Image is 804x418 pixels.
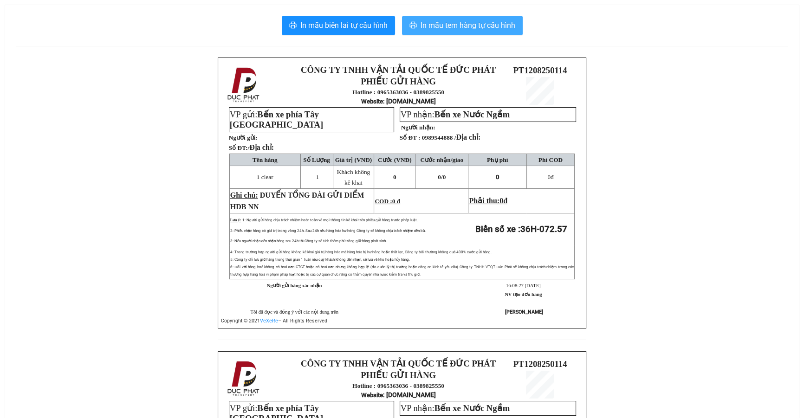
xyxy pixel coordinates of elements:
[409,21,417,30] span: printer
[249,143,274,151] span: Địa chỉ:
[422,134,481,141] span: 0989544888 /
[230,229,426,233] span: 2: Phiếu nhận hàng có giá trị trong vòng 24h. Sau 24h nếu hàng hóa hư hỏng Công ty sẽ không chịu ...
[456,133,480,141] span: Địa chỉ:
[421,19,515,31] span: In mẫu tem hàng tự cấu hình
[438,174,446,180] span: 0/
[505,309,543,315] strong: [PERSON_NAME]
[301,65,496,75] strong: CÔNG TY TNHH VẬN TẢI QUỐC TẾ ĐỨC PHÁT
[253,156,278,163] span: Tên hàng
[337,168,370,186] span: Khách không kê khai
[475,224,567,234] strong: Biển số xe :
[316,174,319,180] span: 1
[420,156,463,163] span: Cước nhận/giao
[230,191,364,211] span: DUYẾN TỔNG ĐÀI GỬI DIỂM HDB NN
[282,16,395,35] button: printerIn mẫu biên lai tự cấu hình
[242,218,418,222] span: 1: Người gửi hàng chịu trách nhiệm hoàn toàn về mọi thông tin kê khai trên phiếu gửi hàng trước p...
[230,109,323,129] span: Bến xe phía Tây [GEOGRAPHIC_DATA]
[443,174,446,180] span: 0
[230,218,241,222] span: Lưu ý:
[221,318,327,324] span: Copyright © 2021 – All Rights Reserved
[401,124,435,131] strong: Người nhận:
[260,318,278,324] a: VeXeRe
[230,239,387,243] span: 3: Nếu người nhận đến nhận hàng sau 24h thì Công ty sẽ tính thêm phí trông giữ hàng phát sinh.
[547,174,553,180] span: đ
[401,109,510,119] span: VP nhận:
[393,174,396,180] span: 0
[496,174,499,180] span: 0
[361,391,436,399] strong: : [DOMAIN_NAME]
[520,224,567,234] span: 36H-072.57
[225,359,264,398] img: logo
[434,403,510,413] span: Bến xe Nước Ngầm
[230,191,258,199] span: Ghi chú:
[469,197,507,205] span: Phải thu:
[434,109,510,119] span: Bến xe Nước Ngầm
[378,156,412,163] span: Cước (VNĐ)
[229,134,258,141] strong: Người gửi:
[538,156,563,163] span: Phí COD
[402,16,523,35] button: printerIn mẫu tem hàng tự cấu hình
[506,283,541,288] span: 16:08:27 [DATE]
[230,250,492,254] span: 4: Trong trường hợp người gửi hàng không kê khai giá trị hàng hóa mà hàng hóa bị hư hỏng hoặc thấ...
[361,392,383,399] span: Website
[225,65,264,104] img: logo
[230,257,410,262] span: 5: Công ty chỉ lưu giữ hàng trong thời gian 1 tuần nếu quý khách không đến nhận, sẽ lưu về kho ho...
[499,197,503,205] span: 0
[229,144,274,151] strong: Số ĐT:
[300,19,388,31] span: In mẫu biên lai tự cấu hình
[352,89,444,96] strong: Hotline : 0965363036 - 0389825550
[230,109,323,129] span: VP gửi:
[257,174,273,180] span: 1 clear
[547,174,551,180] span: 0
[361,77,436,86] strong: PHIẾU GỬI HÀNG
[267,283,322,288] strong: Người gửi hàng xác nhận
[289,21,297,30] span: printer
[503,197,507,205] span: đ
[513,65,567,75] span: PT1208250114
[375,198,400,205] span: COD :
[361,97,436,105] strong: : [DOMAIN_NAME]
[247,144,274,151] span: /
[487,156,508,163] span: Phụ phí
[301,359,496,368] strong: CÔNG TY TNHH VẬN TẢI QUỐC TẾ ĐỨC PHÁT
[400,134,421,141] strong: Số ĐT :
[335,156,372,163] span: Giá trị (VNĐ)
[230,265,574,277] span: 6: Đối với hàng hoá không có hoá đơn GTGT hoặc có hoá đơn nhưng không hợp lệ (do quản lý thị trườ...
[303,156,330,163] span: Số Lượng
[361,98,383,105] span: Website
[392,198,400,205] span: 0 đ
[505,292,542,297] strong: NV tạo đơn hàng
[401,403,510,413] span: VP nhận:
[513,359,567,369] span: PT1208250114
[250,309,338,315] span: Tôi đã đọc và đồng ý với các nội dung trên
[352,382,444,389] strong: Hotline : 0965363036 - 0389825550
[361,370,436,380] strong: PHIẾU GỬI HÀNG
